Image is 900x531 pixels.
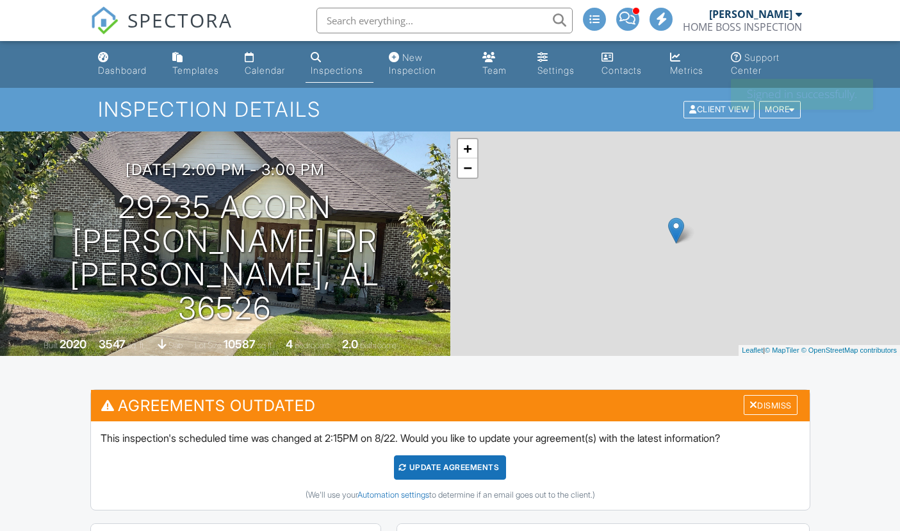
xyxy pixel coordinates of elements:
a: Zoom out [458,158,477,178]
div: 10587 [224,337,256,351]
div: Client View [683,101,755,119]
a: Calendar [240,46,295,83]
a: © MapTiler [765,346,799,354]
h1: 29235 Acorn [PERSON_NAME] Dr [PERSON_NAME], AL 36526 [20,190,430,326]
div: Calendar [245,65,285,76]
span: sq. ft. [127,341,145,350]
a: New Inspection [384,46,467,83]
div: Templates [172,65,219,76]
div: Settings [537,65,575,76]
div: New Inspection [389,52,436,76]
h1: Inspection Details [98,98,801,121]
div: 4 [286,337,293,351]
h3: [DATE] 2:00 pm - 3:00 pm [126,161,325,178]
input: Search everything... [316,8,573,33]
div: 2020 [60,337,86,351]
div: Dismiss [744,395,798,415]
a: Automation settings [357,490,429,500]
span: slab [168,341,183,350]
div: More [759,101,801,119]
div: [PERSON_NAME] [709,8,792,21]
h3: Agreements Outdated [91,390,810,421]
span: Built [44,341,58,350]
div: Contacts [601,65,642,76]
a: Leaflet [742,346,763,354]
div: 3547 [99,337,126,351]
div: 2.0 [342,337,358,351]
img: The Best Home Inspection Software - Spectora [90,6,119,35]
a: Templates [167,46,230,83]
div: Inspections [311,65,363,76]
div: Dashboard [98,65,147,76]
span: Lot Size [195,341,222,350]
span: SPECTORA [127,6,233,33]
span: sq.ft. [258,341,274,350]
div: Metrics [670,65,703,76]
a: © OpenStreetMap contributors [801,346,897,354]
a: Inspections [306,46,373,83]
div: HOME BOSS INSPECTION [683,21,802,33]
div: Team [482,65,507,76]
a: Zoom in [458,139,477,158]
a: Client View [682,104,758,114]
span: bedrooms [295,341,330,350]
a: Contacts [596,46,654,83]
span: bathrooms [360,341,397,350]
a: SPECTORA [90,17,233,44]
a: Team [477,46,522,83]
div: Signed in successfully. [731,79,873,110]
div: | [739,345,900,356]
div: Update Agreements [394,455,506,480]
div: This inspection's scheduled time was changed at 2:15PM on 8/22. Would you like to update your agr... [91,421,810,510]
a: Metrics [665,46,716,83]
a: Settings [532,46,586,83]
div: (We'll use your to determine if an email goes out to the client.) [101,490,800,500]
a: Dashboard [93,46,157,83]
div: Support Center [731,52,780,76]
a: Support Center [726,46,808,83]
